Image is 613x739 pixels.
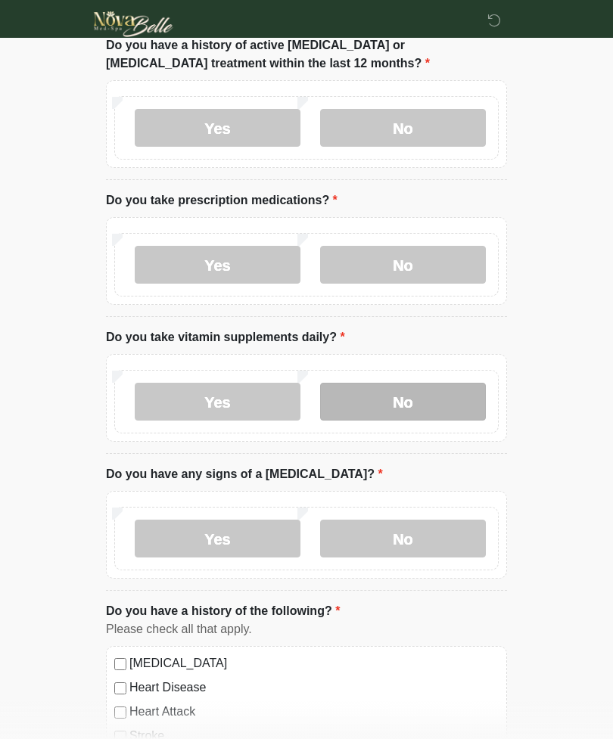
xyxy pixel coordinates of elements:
[106,620,507,638] div: Please check all that apply.
[106,36,507,73] label: Do you have a history of active [MEDICAL_DATA] or [MEDICAL_DATA] treatment within the last 12 mon...
[114,706,126,719] input: Heart Attack
[320,520,486,557] label: No
[114,682,126,694] input: Heart Disease
[320,246,486,284] label: No
[106,328,345,346] label: Do you take vitamin supplements daily?
[106,191,338,210] label: Do you take prescription medications?
[320,109,486,147] label: No
[135,109,300,147] label: Yes
[135,246,300,284] label: Yes
[129,654,499,672] label: [MEDICAL_DATA]
[106,602,340,620] label: Do you have a history of the following?
[129,703,499,721] label: Heart Attack
[91,11,176,37] img: Novabelle medspa Logo
[135,383,300,421] label: Yes
[114,658,126,670] input: [MEDICAL_DATA]
[129,678,499,697] label: Heart Disease
[106,465,383,483] label: Do you have any signs of a [MEDICAL_DATA]?
[135,520,300,557] label: Yes
[320,383,486,421] label: No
